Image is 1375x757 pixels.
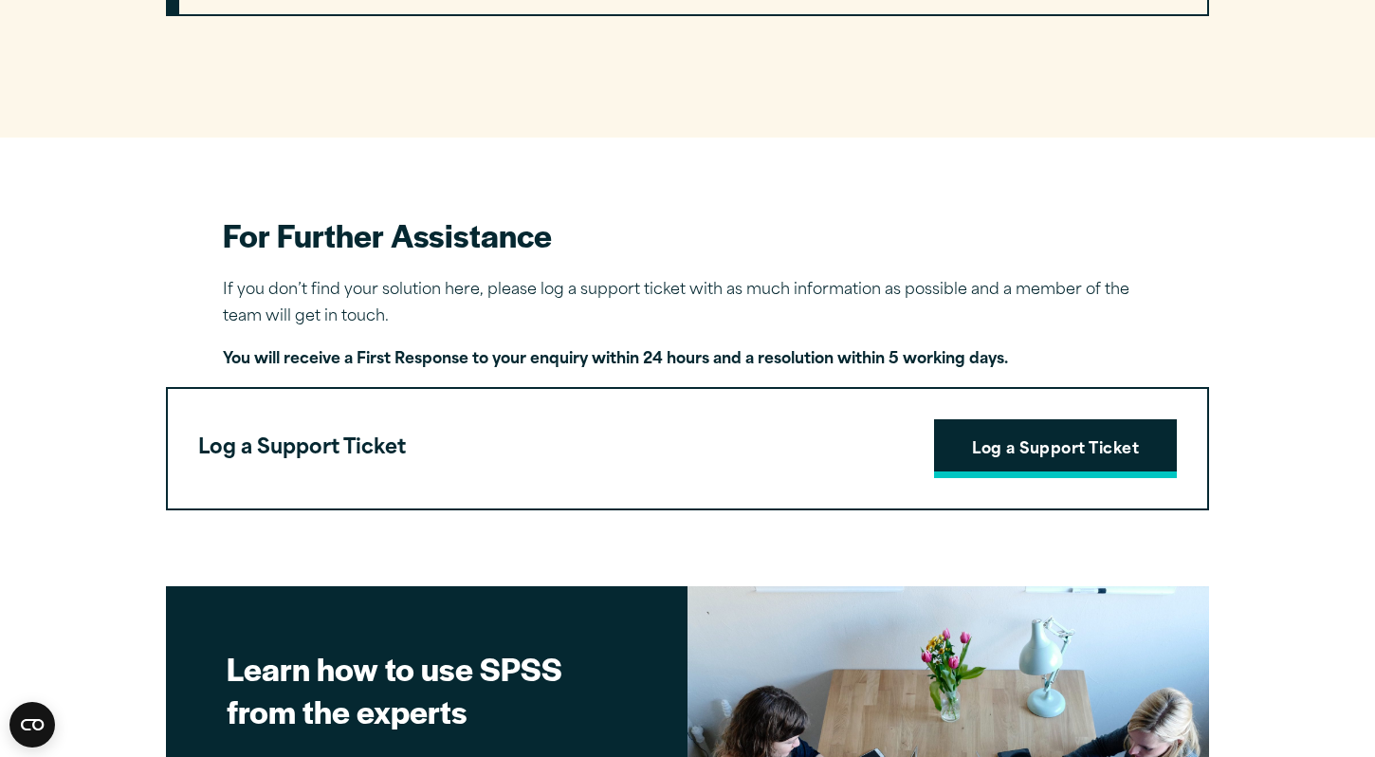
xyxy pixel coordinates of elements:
[227,647,627,732] h2: Learn how to use SPSS from the experts
[198,431,406,467] h3: Log a Support Ticket
[9,702,55,748] button: Open CMP widget
[223,213,1152,256] h2: For Further Assistance
[223,352,1008,367] strong: You will receive a First Response to your enquiry within 24 hours and a resolution within 5 worki...
[223,277,1152,332] p: If you don’t find your solution here, please log a support ticket with as much information as pos...
[934,419,1177,478] a: Log a Support Ticket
